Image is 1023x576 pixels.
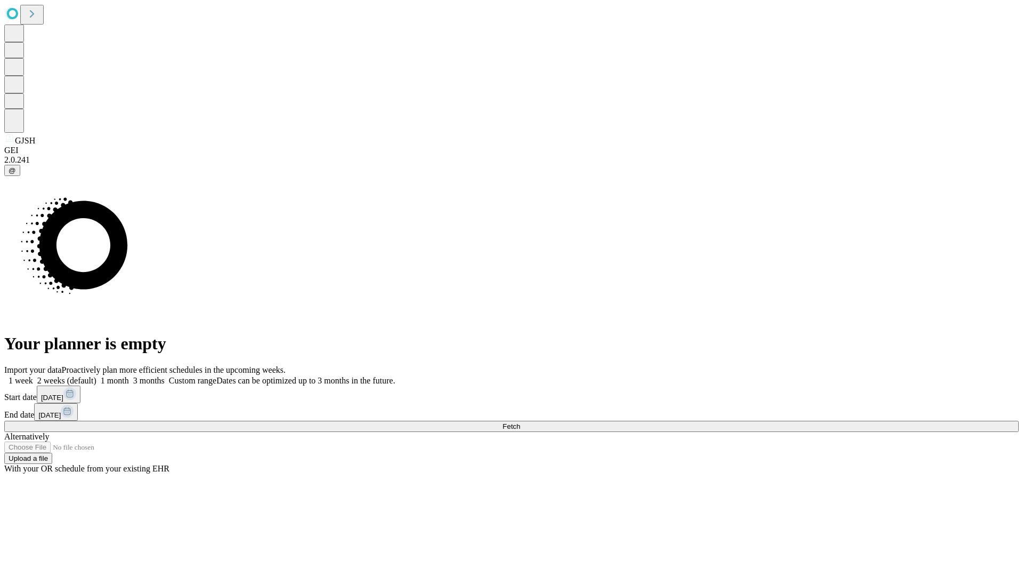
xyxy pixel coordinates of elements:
span: Custom range [169,376,216,385]
span: Dates can be optimized up to 3 months in the future. [216,376,395,385]
span: [DATE] [38,411,61,419]
span: Proactively plan more efficient schedules in the upcoming weeks. [62,365,286,374]
span: Alternatively [4,432,49,441]
span: 1 week [9,376,33,385]
div: Start date [4,386,1019,403]
button: [DATE] [34,403,78,421]
span: Fetch [502,422,520,430]
span: @ [9,166,16,174]
span: Import your data [4,365,62,374]
div: GEI [4,146,1019,155]
button: [DATE] [37,386,80,403]
div: End date [4,403,1019,421]
button: Fetch [4,421,1019,432]
span: 2 weeks (default) [37,376,96,385]
h1: Your planner is empty [4,334,1019,354]
button: @ [4,165,20,176]
span: 3 months [133,376,165,385]
span: 1 month [101,376,129,385]
span: [DATE] [41,394,63,402]
span: GJSH [15,136,35,145]
span: With your OR schedule from your existing EHR [4,464,169,473]
button: Upload a file [4,453,52,464]
div: 2.0.241 [4,155,1019,165]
